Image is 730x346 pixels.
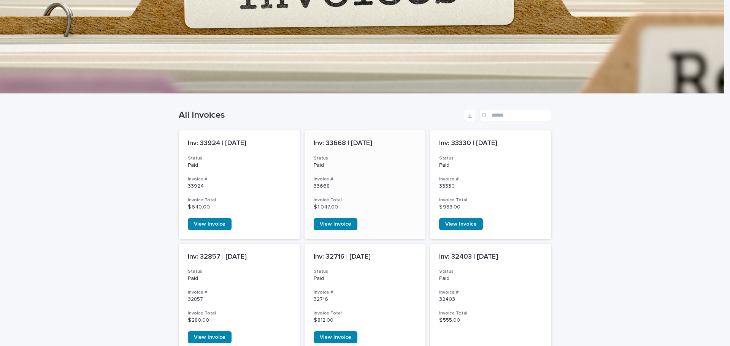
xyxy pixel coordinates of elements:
[314,218,357,230] a: View Invoice
[188,289,291,295] h3: Invoice #
[188,176,291,182] h3: Invoice #
[188,296,291,303] p: 32857
[188,275,291,282] p: Paid
[439,275,542,282] p: Paid
[479,109,551,121] input: Search
[430,130,551,239] a: Inv: 33330 | [DATE]StatusPaidInvoice #33330Invoice Total$ 938.00View Invoice
[188,183,291,190] p: 33924
[188,139,291,148] p: Inv: 33924 | [DATE]
[188,269,291,275] h3: Status
[188,204,291,210] p: $ 640.00
[439,139,542,148] p: Inv: 33330 | [DATE]
[314,155,417,161] h3: Status
[314,176,417,182] h3: Invoice #
[439,269,542,275] h3: Status
[439,218,483,230] a: View Invoice
[314,275,417,282] p: Paid
[320,221,351,227] span: View Invoice
[188,331,232,343] a: View Invoice
[188,317,291,324] p: $ 280.00
[320,335,351,340] span: View Invoice
[314,331,357,343] a: View Invoice
[314,296,417,303] p: 32716
[194,221,225,227] span: View Invoice
[314,310,417,316] h3: Invoice Total
[439,162,542,169] p: Paid
[439,155,542,161] h3: Status
[188,310,291,316] h3: Invoice Total
[439,197,542,203] h3: Invoice Total
[188,253,291,261] p: Inv: 32857 | [DATE]
[439,296,542,303] p: 32403
[439,310,542,316] h3: Invoice Total
[314,197,417,203] h3: Invoice Total
[314,162,417,169] p: Paid
[188,162,291,169] p: Paid
[314,183,417,190] p: 33668
[179,130,300,239] a: Inv: 33924 | [DATE]StatusPaidInvoice #33924Invoice Total$ 640.00View Invoice
[314,253,417,261] p: Inv: 32716 | [DATE]
[188,197,291,203] h3: Invoice Total
[188,218,232,230] a: View Invoice
[439,317,542,324] p: $ 555.00
[305,130,426,239] a: Inv: 33668 | [DATE]StatusPaidInvoice #33668Invoice Total$ 1,047.00View Invoice
[439,176,542,182] h3: Invoice #
[314,317,417,324] p: $ 812.00
[194,335,225,340] span: View Invoice
[439,253,542,261] p: Inv: 32403 | [DATE]
[314,139,417,148] p: Inv: 33668 | [DATE]
[179,110,461,121] h1: All Invoices
[445,221,477,227] span: View Invoice
[439,204,542,210] p: $ 938.00
[188,155,291,161] h3: Status
[439,183,542,190] p: 33330
[314,269,417,275] h3: Status
[439,289,542,295] h3: Invoice #
[314,204,417,210] p: $ 1,047.00
[314,289,417,295] h3: Invoice #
